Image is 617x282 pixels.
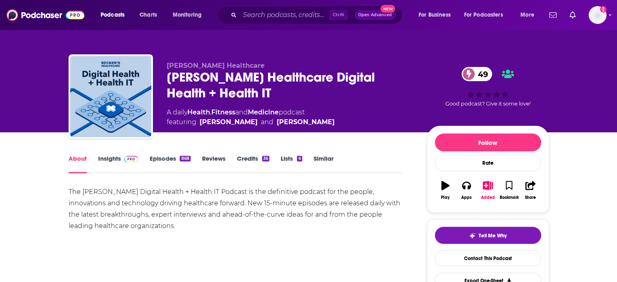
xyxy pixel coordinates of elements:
[525,195,536,200] div: Share
[248,108,279,116] a: Medicine
[314,155,333,173] a: Similar
[355,10,396,20] button: Open AdvancedNew
[435,133,541,151] button: Follow
[202,155,226,173] a: Reviews
[167,108,335,127] div: A daily podcast
[600,6,606,13] svg: Add a profile image
[419,9,451,21] span: For Business
[520,9,534,21] span: More
[235,108,248,116] span: and
[470,67,492,81] span: 49
[477,176,498,205] button: Added
[210,108,211,116] span: ,
[381,5,395,13] span: New
[459,9,515,22] button: open menu
[456,176,477,205] button: Apps
[427,62,549,112] div: 49Good podcast? Give it some love!
[149,155,190,173] a: Episodes868
[200,117,258,127] a: Laura Dyrda
[69,155,87,173] a: About
[297,156,302,161] div: 6
[435,227,541,244] button: tell me why sparkleTell Me Why
[546,8,560,22] a: Show notifications dropdown
[211,108,235,116] a: Fitness
[167,117,335,127] span: featuring
[173,9,202,21] span: Monitoring
[70,56,151,137] img: Becker’s Healthcare Digital Health + Health IT
[187,108,210,116] a: Health
[69,186,403,232] div: The [PERSON_NAME] Digital Health + Health IT Podcast is the definitive podcast for the people, in...
[413,9,461,22] button: open menu
[464,9,503,21] span: For Podcasters
[134,9,162,22] a: Charts
[277,117,335,127] a: Scott Becker
[445,101,531,107] span: Good podcast? Give it some love!
[225,6,410,24] div: Search podcasts, credits, & more...
[435,155,541,171] div: Rate
[237,155,269,173] a: Credits36
[261,117,273,127] span: and
[95,9,135,22] button: open menu
[180,156,190,161] div: 868
[589,6,606,24] button: Show profile menu
[589,6,606,24] img: User Profile
[462,67,492,81] a: 49
[566,8,579,22] a: Show notifications dropdown
[329,10,348,20] span: Ctrl K
[520,176,541,205] button: Share
[6,7,84,23] img: Podchaser - Follow, Share and Rate Podcasts
[479,232,507,239] span: Tell Me Why
[281,155,302,173] a: Lists6
[167,9,212,22] button: open menu
[469,232,475,239] img: tell me why sparkle
[262,156,269,161] div: 36
[240,9,329,22] input: Search podcasts, credits, & more...
[124,156,138,162] img: Podchaser Pro
[435,250,541,266] a: Contact This Podcast
[441,195,449,200] div: Play
[481,195,495,200] div: Added
[499,176,520,205] button: Bookmark
[589,6,606,24] span: Logged in as jgarciaampr
[98,155,138,173] a: InsightsPodchaser Pro
[461,195,472,200] div: Apps
[499,195,518,200] div: Bookmark
[140,9,157,21] span: Charts
[101,9,125,21] span: Podcasts
[358,13,392,17] span: Open Advanced
[167,62,264,69] span: [PERSON_NAME] Healthcare
[435,176,456,205] button: Play
[515,9,544,22] button: open menu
